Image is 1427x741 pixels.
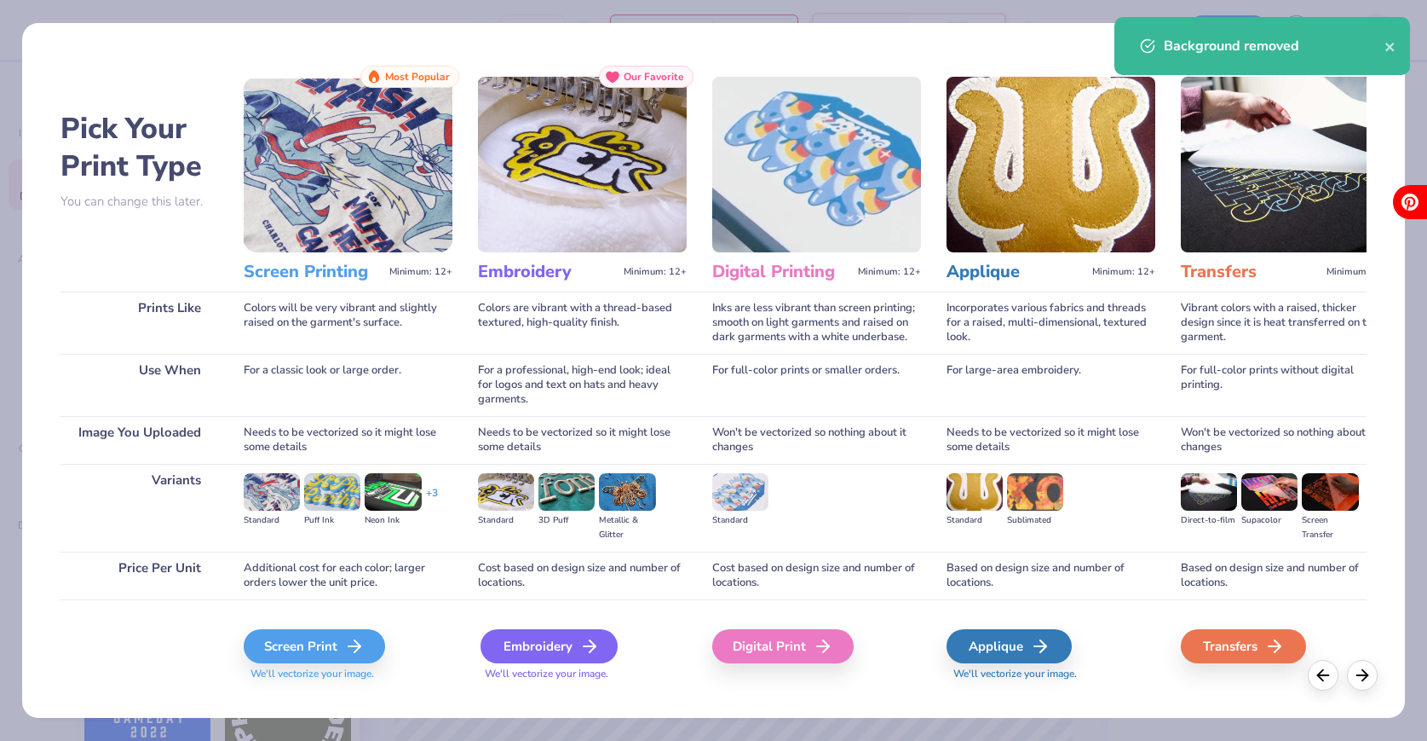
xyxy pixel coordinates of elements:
div: For a classic look or large order. [244,354,452,416]
div: Sublimated [1007,513,1063,528]
img: Screen Printing [244,77,452,252]
div: Additional cost for each color; larger orders lower the unit price. [244,552,452,599]
div: Cost based on design size and number of locations. [478,552,687,599]
span: We'll vectorize your image. [244,667,452,681]
span: Minimum: 12+ [1092,266,1155,278]
h3: Screen Printing [244,261,383,283]
div: Digital Print [712,629,854,663]
div: Incorporates various fabrics and threads for a raised, multi-dimensional, textured look. [947,292,1155,354]
span: Minimum: 12+ [1326,266,1390,278]
div: Standard [947,513,1003,528]
h3: Embroidery [478,261,617,283]
div: Neon Ink [365,513,421,528]
div: Based on design size and number of locations. [947,552,1155,599]
div: Needs to be vectorized so it might lose some details [478,416,687,464]
img: Supacolor [1241,473,1298,511]
div: Standard [712,513,768,528]
div: Embroidery [480,629,618,663]
div: Vibrant colors with a raised, thicker design since it is heat transferred on the garment. [1181,292,1390,354]
img: Sublimated [1007,473,1063,511]
div: Supacolor [1241,513,1298,528]
div: Colors will be very vibrant and slightly raised on the garment's surface. [244,292,452,354]
div: Based on design size and number of locations. [1181,552,1390,599]
div: Variants [60,464,218,552]
div: 3D Puff [538,513,595,528]
div: Colors are vibrant with a thread-based textured, high-quality finish. [478,292,687,354]
img: Applique [947,77,1155,252]
span: Our Favorite [624,71,684,83]
img: Standard [478,473,534,511]
div: Standard [244,513,300,528]
span: Minimum: 12+ [858,266,921,278]
button: close [1384,36,1396,56]
h2: Pick Your Print Type [60,110,218,185]
div: Applique [947,629,1072,663]
div: Metallic & Glitter [599,513,655,542]
div: Needs to be vectorized so it might lose some details [947,416,1155,464]
img: Standard [947,473,1003,511]
h3: Digital Printing [712,261,851,283]
img: Embroidery [478,77,687,252]
img: Metallic & Glitter [599,473,655,511]
img: Standard [712,473,768,511]
div: Needs to be vectorized so it might lose some details [244,416,452,464]
span: Minimum: 12+ [389,266,452,278]
div: For a professional, high-end look; ideal for logos and text on hats and heavy garments. [478,354,687,416]
div: Transfers [1181,629,1306,663]
div: Screen Transfer [1302,513,1358,542]
div: Price Per Unit [60,552,218,599]
div: Standard [478,513,534,528]
div: Direct-to-film [1181,513,1237,528]
img: Puff Ink [304,473,360,511]
h3: Applique [947,261,1085,283]
img: 3D Puff [538,473,595,511]
div: Use When [60,354,218,416]
div: Cost based on design size and number of locations. [712,552,921,599]
span: Minimum: 12+ [624,266,687,278]
div: For large-area embroidery. [947,354,1155,416]
img: Digital Printing [712,77,921,252]
p: You can change this later. [60,194,218,209]
div: For full-color prints or smaller orders. [712,354,921,416]
img: Transfers [1181,77,1390,252]
div: Prints Like [60,292,218,354]
div: Won't be vectorized so nothing about it changes [1181,416,1390,464]
span: Most Popular [385,71,450,83]
div: Screen Print [244,629,385,663]
div: + 3 [426,486,438,515]
img: Neon Ink [365,473,421,511]
div: Inks are less vibrant than screen printing; smooth on light garments and raised on dark garments ... [712,292,921,354]
div: Background removed [1164,36,1384,56]
div: Won't be vectorized so nothing about it changes [712,416,921,464]
span: We'll vectorize your image. [947,667,1155,681]
div: Image You Uploaded [60,416,218,464]
img: Standard [244,473,300,511]
h3: Transfers [1181,261,1320,283]
div: For full-color prints without digital printing. [1181,354,1390,416]
img: Screen Transfer [1302,473,1358,511]
div: Puff Ink [304,513,360,528]
span: We'll vectorize your image. [478,667,687,681]
img: Direct-to-film [1181,473,1237,511]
